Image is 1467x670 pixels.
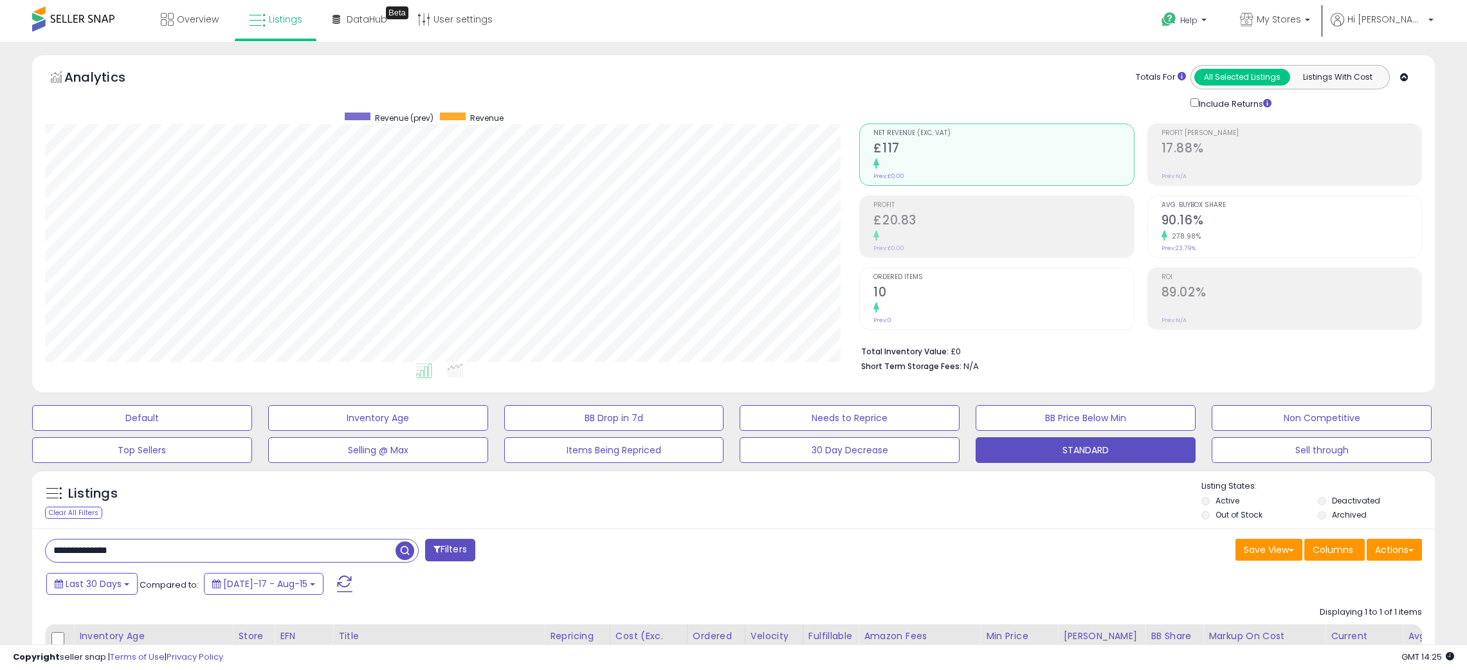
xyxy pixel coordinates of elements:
a: Hi [PERSON_NAME] [1331,13,1434,42]
span: [DATE]-17 - Aug-15 [223,577,307,590]
div: Repricing [550,629,605,643]
strong: Copyright [13,651,60,663]
div: Fulfillable Quantity [808,629,853,656]
div: Inventory Age [79,629,227,643]
h5: Analytics [64,68,150,89]
button: Selling @ Max [268,437,488,463]
button: BB Price Below Min [976,405,1196,431]
div: [PERSON_NAME] [1063,629,1140,643]
small: Prev: 0 [873,316,891,324]
label: Active [1216,495,1239,506]
button: Default [32,405,252,431]
span: Profit [873,202,1133,209]
small: Prev: £0.00 [873,172,904,180]
li: £0 [861,343,1412,358]
label: Out of Stock [1216,509,1262,520]
button: Needs to Reprice [740,405,960,431]
button: 30 Day Decrease [740,437,960,463]
small: Prev: N/A [1162,172,1187,180]
button: Sell through [1212,437,1432,463]
a: Privacy Policy [167,651,223,663]
b: Short Term Storage Fees: [861,361,961,372]
span: N/A [963,360,979,372]
a: Help [1151,2,1219,42]
h2: 17.88% [1162,141,1421,158]
h2: £20.83 [873,213,1133,230]
label: Archived [1332,509,1367,520]
h5: Listings [68,485,118,503]
span: Net Revenue (Exc. VAT) [873,130,1133,137]
b: Total Inventory Value: [861,346,949,357]
div: EFN [280,629,327,643]
button: Columns [1304,539,1365,561]
button: BB Drop in 7d [504,405,724,431]
span: Ordered Items [873,274,1133,281]
h2: 10 [873,285,1133,302]
div: Include Returns [1181,96,1287,111]
span: Compared to: [140,579,199,591]
button: Filters [425,539,475,561]
a: Terms of Use [110,651,165,663]
div: Current Buybox Price [1331,629,1397,656]
div: Amazon Fees [864,629,975,643]
span: Columns [1313,543,1353,556]
span: Avg. Buybox Share [1162,202,1421,209]
span: Help [1180,15,1198,26]
span: 2025-09-15 14:25 GMT [1401,651,1454,663]
div: Markup on Cost [1208,629,1320,643]
span: DataHub [347,13,387,26]
div: Displaying 1 to 1 of 1 items [1320,606,1422,619]
span: My Stores [1257,13,1301,26]
button: Non Competitive [1212,405,1432,431]
button: [DATE]-17 - Aug-15 [204,573,323,595]
span: Hi [PERSON_NAME] [1347,13,1425,26]
button: All Selected Listings [1194,69,1290,86]
div: BB Share 24h. [1151,629,1198,656]
i: Get Help [1161,12,1177,28]
span: Revenue [470,113,504,123]
div: Tooltip anchor [386,6,408,19]
span: Overview [177,13,219,26]
button: Actions [1367,539,1422,561]
small: Prev: 23.79% [1162,244,1196,252]
div: Totals For [1136,71,1186,84]
div: Store Name [238,629,269,656]
h2: 90.16% [1162,213,1421,230]
small: Prev: N/A [1162,316,1187,324]
span: ROI [1162,274,1421,281]
span: Profit [PERSON_NAME] [1162,130,1421,137]
p: Listing States: [1201,480,1435,493]
button: Last 30 Days [46,573,138,595]
button: Inventory Age [268,405,488,431]
div: Clear All Filters [45,507,102,519]
div: Min Price [986,629,1052,643]
button: Top Sellers [32,437,252,463]
h2: £117 [873,141,1133,158]
button: Save View [1235,539,1302,561]
div: Ordered Items [693,629,740,656]
span: Revenue (prev) [375,113,433,123]
h2: 89.02% [1162,285,1421,302]
div: seller snap | | [13,651,223,664]
div: Cost (Exc. VAT) [615,629,682,656]
button: STANDARD [976,437,1196,463]
span: Listings [269,13,302,26]
small: Amazon Fees. [864,643,871,655]
button: Items Being Repriced [504,437,724,463]
div: Velocity [751,629,797,643]
span: Last 30 Days [66,577,122,590]
small: 278.98% [1167,231,1201,241]
small: Prev: £0.00 [873,244,904,252]
div: Title [338,629,539,643]
button: Listings With Cost [1289,69,1385,86]
label: Deactivated [1332,495,1380,506]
